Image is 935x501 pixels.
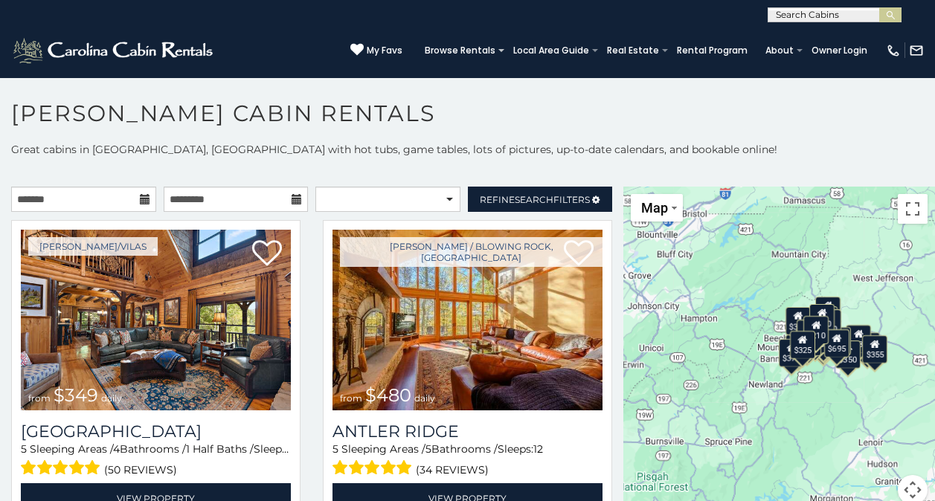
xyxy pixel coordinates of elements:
[815,297,841,325] div: $525
[826,327,851,355] div: $380
[631,194,683,222] button: Change map style
[21,421,291,442] h3: Diamond Creek Lodge
[804,40,875,61] a: Owner Login
[340,237,603,267] a: [PERSON_NAME] / Blowing Rock, [GEOGRAPHIC_DATA]
[21,442,27,456] span: 5
[332,230,603,410] img: 1714397585_thumbnail.jpeg
[506,40,597,61] a: Local Area Guide
[823,329,849,358] div: $695
[846,325,871,353] div: $930
[289,442,299,456] span: 12
[600,40,666,61] a: Real Estate
[480,194,590,205] span: Refine Filters
[186,442,254,456] span: 1 Half Baths /
[28,392,51,404] span: from
[367,44,402,57] span: My Favs
[332,230,603,410] a: from $480 daily
[340,392,362,404] span: from
[365,384,411,406] span: $480
[21,421,291,442] a: [GEOGRAPHIC_DATA]
[789,331,814,359] div: $325
[815,309,841,337] div: $250
[350,43,402,58] a: My Favs
[28,237,158,256] a: [PERSON_NAME]/Vilas
[641,200,668,216] span: Map
[515,194,553,205] span: Search
[669,40,755,61] a: Rental Program
[778,339,803,367] div: $375
[21,230,291,410] img: 1714398500_thumbnail.jpeg
[332,442,603,479] div: Sleeping Areas / Bathrooms / Sleeps:
[21,230,291,410] a: from $349 daily
[886,43,901,58] img: phone-regular-white.png
[11,36,217,65] img: White-1-2.png
[803,316,829,344] div: $210
[414,392,435,404] span: daily
[468,187,613,212] a: RefineSearchFilters
[862,335,887,363] div: $355
[809,304,835,332] div: $320
[898,194,928,224] button: Toggle fullscreen view
[21,442,291,479] div: Sleeping Areas / Bathrooms / Sleeps:
[425,442,431,456] span: 5
[533,442,543,456] span: 12
[332,421,603,442] a: Antler Ridge
[909,43,924,58] img: mail-regular-white.png
[113,442,120,456] span: 4
[417,40,503,61] a: Browse Rentals
[104,460,177,479] span: (50 reviews)
[54,384,98,406] span: $349
[332,442,338,456] span: 5
[101,392,122,404] span: daily
[758,40,801,61] a: About
[835,340,860,369] div: $350
[252,239,282,270] a: Add to favorites
[416,460,489,479] span: (34 reviews)
[785,307,810,335] div: $305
